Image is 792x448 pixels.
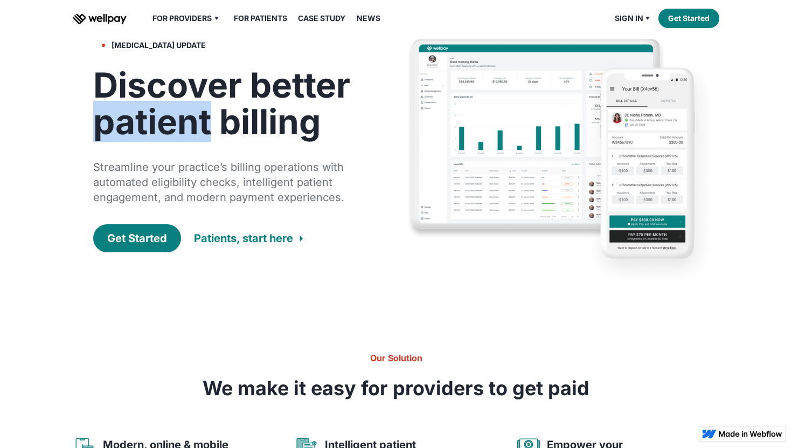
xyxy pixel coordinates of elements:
h6: Our Solution [202,351,590,364]
a: Get Started [658,9,719,28]
div: Sign in [615,12,643,25]
div: Get Started [107,231,167,246]
a: Patients, start here [194,225,303,251]
h1: Discover better patient billing [93,67,366,140]
a: home [73,12,127,25]
a: News [350,12,387,25]
a: For Patients [227,12,294,25]
div: For Providers [152,12,212,25]
div: [MEDICAL_DATA] update [112,39,206,52]
div: Sign in [608,12,659,25]
a: Get Started [93,224,181,252]
h3: We make it easy for providers to get paid [202,377,590,399]
div: For Providers [146,12,227,25]
div: Patients, start here [194,231,293,246]
img: Made in Webflow [719,431,782,437]
a: Case Study [291,12,352,25]
div: Streamline your practice’s billing operations with automated eligibility checks, intelligent pati... [93,160,366,205]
